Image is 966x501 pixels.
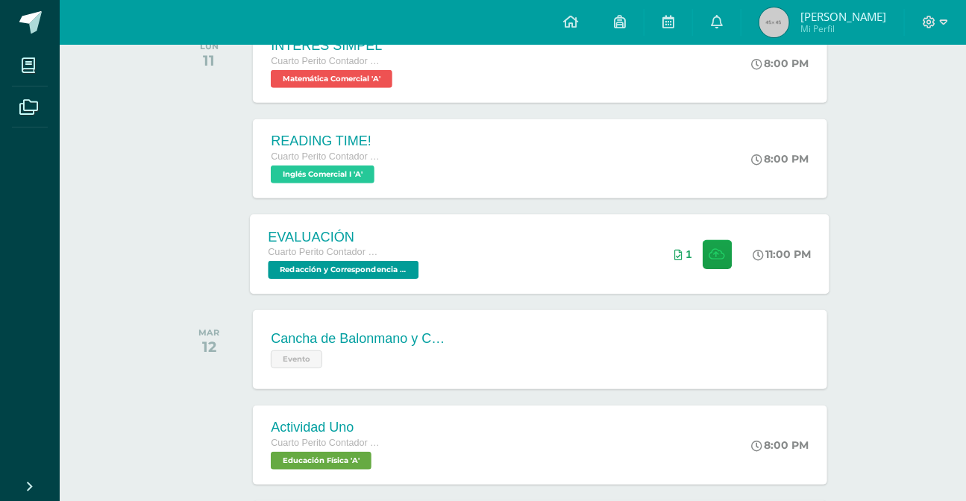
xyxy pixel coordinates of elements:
span: Cuarto Perito Contador con Orientación en Computación [271,56,383,66]
span: Inglés Comercial I 'A' [271,166,374,183]
span: Matemática Comercial 'A' [271,70,392,88]
div: Actividad Uno [271,420,383,435]
span: [PERSON_NAME] [800,9,886,24]
div: Cancha de Balonmano y Contenido [271,331,450,347]
span: Cuarto Perito Contador con Orientación en Computación [271,151,383,162]
span: Educación Física 'A' [271,452,371,470]
div: 12 [198,338,219,356]
div: INTERÉS SIMPEL [271,38,396,54]
div: 8:00 PM [752,57,809,70]
span: Mi Perfil [800,22,886,35]
div: Archivos entregados [675,248,692,260]
div: READING TIME! [271,133,383,149]
span: 1 [686,248,692,260]
span: Cuarto Perito Contador con Orientación en Computación [271,438,383,448]
div: EVALUACIÓN [269,229,423,245]
img: 45x45 [759,7,789,37]
div: 11 [200,51,219,69]
div: MAR [198,327,219,338]
div: 8:00 PM [752,438,809,452]
span: Cuarto Perito Contador con Orientación en Computación [269,247,382,257]
span: Evento [271,350,322,368]
div: LUN [200,41,219,51]
div: 8:00 PM [752,152,809,166]
div: 11:00 PM [753,248,812,261]
span: Redacción y Correspondencia Mercantil 'A' [269,261,419,279]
